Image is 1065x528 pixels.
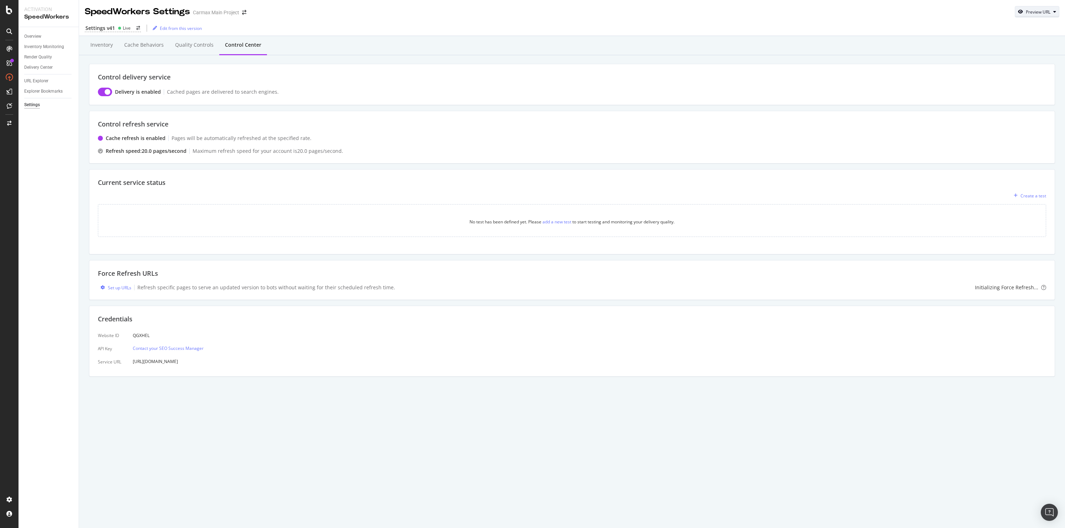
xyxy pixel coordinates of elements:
a: Settings [24,101,74,109]
div: Cached pages are delivered to search engines. [167,88,279,95]
div: Pages will be automatically refreshed at the specified rate. [172,135,311,142]
button: Contact your SEO Success Manager [133,344,204,353]
div: Render Quality [24,53,52,61]
div: No test has been defined yet. Please to start testing and monitoring your delivery quality. [469,219,675,225]
div: Set up URLs [108,285,131,291]
div: Settings [24,101,40,109]
a: Delivery Center [24,64,74,71]
div: arrow-right-arrow-left [242,10,246,15]
button: Edit from this version [150,22,202,34]
div: Activation [24,6,73,13]
div: Initializing Force Refresh... [975,284,1038,291]
div: Control delivery service [98,73,1046,82]
div: Live [123,25,131,31]
div: Force Refresh URLs [98,269,1046,278]
div: Credentials [98,315,1046,324]
div: Quality Controls [175,41,214,48]
button: Preview URL [1015,6,1059,17]
a: Overview [24,33,74,40]
a: URL Explorer [24,77,74,85]
div: Explorer Bookmarks [24,88,63,95]
a: Explorer Bookmarks [24,88,74,95]
a: Inventory Monitoring [24,43,74,51]
div: Carmax Main Project [193,9,239,16]
div: Refresh speed: 20.0 pages /second [106,147,187,155]
div: Create a test [1021,193,1046,199]
div: Maximum refresh speed for your account is 20.0 pages /second. [193,147,343,155]
div: QGXHEL [133,330,204,341]
div: Service URL [98,356,121,368]
div: Refresh specific pages to serve an updated version to bots without waiting for their scheduled re... [137,284,395,291]
div: Cache behaviors [124,41,164,48]
div: add a new test [542,219,571,225]
div: Inventory Monitoring [24,43,64,51]
div: Open Intercom Messenger [1041,504,1058,521]
div: Settings v41 [85,25,115,32]
a: Contact your SEO Success Manager [133,345,204,351]
div: arrow-right-arrow-left [136,26,140,30]
div: Inventory [90,41,113,48]
div: [URL][DOMAIN_NAME] [133,356,204,367]
button: Set up URLs [98,284,131,291]
a: Render Quality [24,53,74,61]
div: Website ID [98,330,121,341]
div: SpeedWorkers Settings [85,6,190,18]
div: Edit from this version [160,25,202,31]
button: Create a test [1011,190,1046,201]
div: API Key [98,341,121,356]
div: Current service status [98,178,1046,187]
div: Control refresh service [98,120,1046,129]
div: URL Explorer [24,77,48,85]
div: Overview [24,33,41,40]
div: Control Center [225,41,261,48]
div: Cache refresh is enabled [106,135,166,142]
div: Preview URL [1026,9,1050,15]
div: Delivery Center [24,64,53,71]
div: SpeedWorkers [24,13,73,21]
div: Delivery is enabled [115,88,161,95]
